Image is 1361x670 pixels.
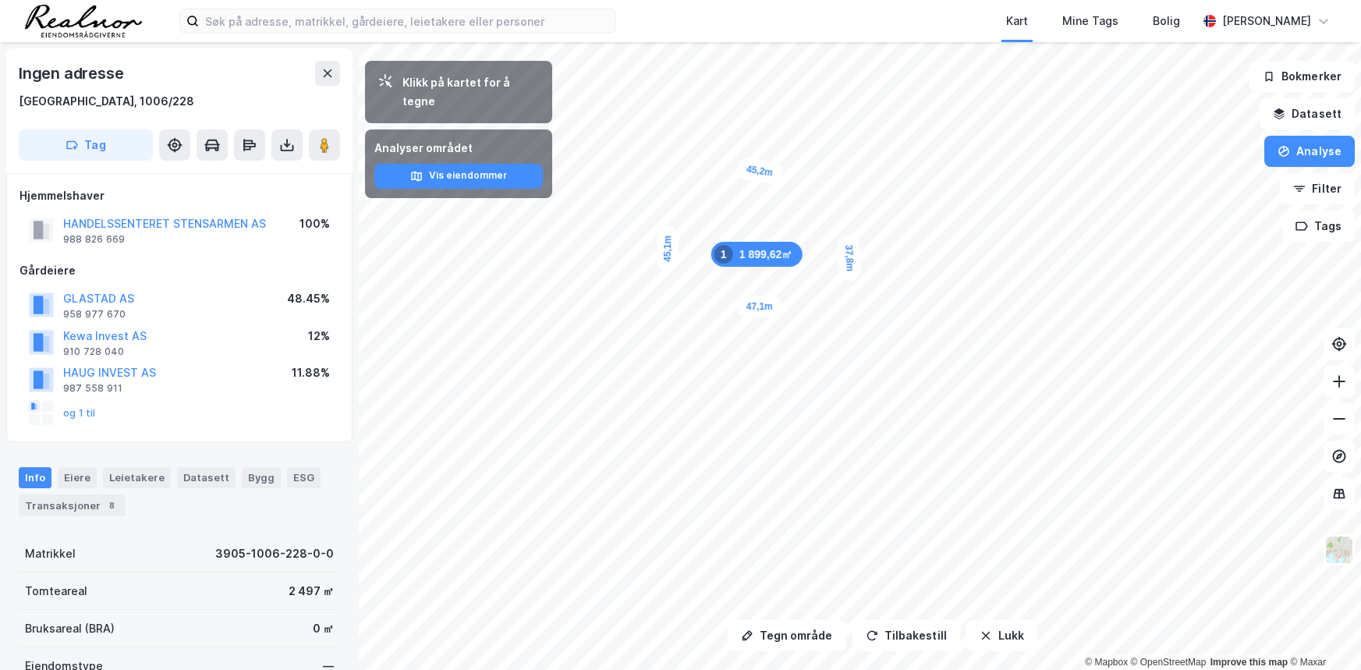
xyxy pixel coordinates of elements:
div: Map marker [837,235,861,281]
button: Vis eiendommer [374,164,543,189]
div: Info [19,467,51,487]
div: Mine Tags [1062,12,1118,30]
img: realnor-logo.934646d98de889bb5806.png [25,5,142,37]
img: Z [1324,535,1354,565]
div: [GEOGRAPHIC_DATA], 1006/228 [19,92,194,111]
div: ESG [287,467,321,487]
div: Hjemmelshaver [19,186,339,205]
button: Tags [1282,211,1355,242]
div: Tomteareal [25,582,87,601]
button: Bokmerker [1249,61,1355,92]
div: 100% [299,214,330,233]
div: 12% [308,327,330,346]
div: Bruksareal (BRA) [25,619,115,638]
div: Map marker [711,242,803,267]
div: 987 558 911 [63,382,122,395]
div: Bygg [242,467,281,487]
input: Søk på adresse, matrikkel, gårdeiere, leietakere eller personer [199,9,615,33]
iframe: Chat Widget [1283,595,1361,670]
div: Analyser området [374,139,543,158]
div: Leietakere [103,467,171,487]
div: 3905-1006-228-0-0 [215,544,334,563]
div: 988 826 669 [63,233,125,246]
div: Klikk på kartet for å tegne [402,73,540,111]
button: Datasett [1260,98,1355,129]
button: Analyse [1264,136,1355,167]
a: Improve this map [1210,657,1288,668]
div: Bolig [1153,12,1180,30]
div: Eiere [58,467,97,487]
button: Filter [1280,173,1355,204]
div: Map marker [657,226,679,271]
button: Tegn område [728,620,846,651]
a: OpenStreetMap [1131,657,1207,668]
div: 0 ㎡ [313,619,334,638]
div: Kart [1006,12,1028,30]
div: Datasett [177,467,236,487]
div: [PERSON_NAME] [1222,12,1311,30]
div: 8 [104,498,119,513]
div: 11.88% [292,363,330,382]
a: Mapbox [1085,657,1128,668]
div: Kontrollprogram for chat [1283,595,1361,670]
div: Gårdeiere [19,261,339,280]
button: Tag [19,129,153,161]
div: 910 728 040 [63,346,124,358]
div: 1 [714,245,733,264]
div: Matrikkel [25,544,76,563]
div: Map marker [735,157,784,185]
button: Tilbakestill [852,620,960,651]
div: 2 497 ㎡ [289,582,334,601]
button: Lukk [966,620,1037,651]
div: Transaksjoner [19,495,126,516]
div: Ingen adresse [19,61,126,86]
div: 48.45% [287,289,330,308]
div: 958 977 670 [63,308,126,321]
div: Map marker [737,296,782,318]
